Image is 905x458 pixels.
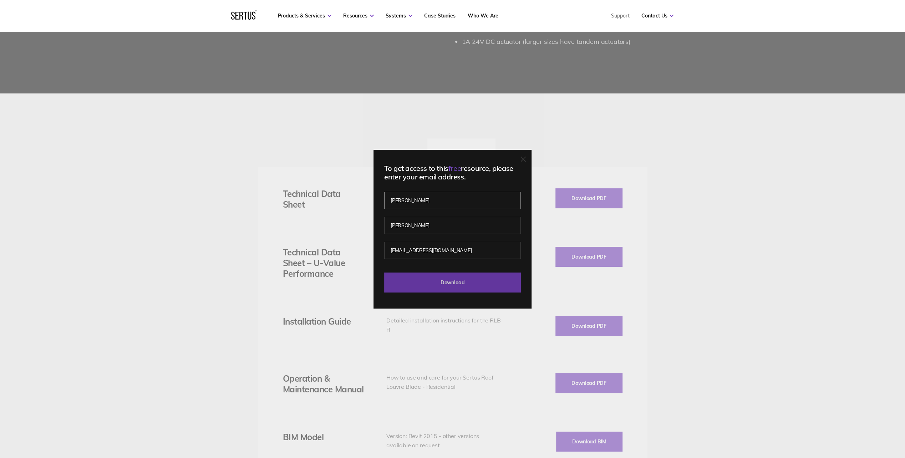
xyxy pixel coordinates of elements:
div: To get access to this resource, please enter your email address. [384,164,521,181]
input: Verified by Zero Phishing [384,192,521,209]
iframe: Chat Widget [777,375,905,458]
a: Case Studies [424,12,456,19]
a: Resources [343,12,374,19]
a: Support [611,12,629,19]
span: free [448,164,461,173]
input: Download [384,273,521,292]
a: Who We Are [467,12,498,19]
a: Systems [386,12,412,19]
a: Contact Us [641,12,673,19]
input: Work email address* [384,242,521,259]
input: Last name* [384,217,521,234]
a: Products & Services [278,12,331,19]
